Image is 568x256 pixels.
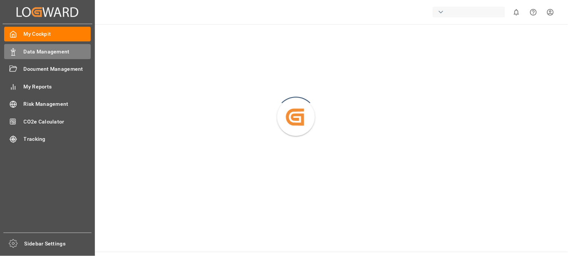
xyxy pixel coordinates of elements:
[4,44,91,59] a: Data Management
[4,132,91,146] a: Tracking
[24,65,91,73] span: Document Management
[4,97,91,111] a: Risk Management
[24,100,91,108] span: Risk Management
[508,4,525,21] button: show 0 new notifications
[525,4,542,21] button: Help Center
[4,27,91,41] a: My Cockpit
[24,118,91,126] span: CO2e Calculator
[24,240,92,248] span: Sidebar Settings
[24,83,91,91] span: My Reports
[24,48,91,56] span: Data Management
[24,30,91,38] span: My Cockpit
[4,62,91,76] a: Document Management
[4,79,91,94] a: My Reports
[24,135,91,143] span: Tracking
[4,114,91,129] a: CO2e Calculator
